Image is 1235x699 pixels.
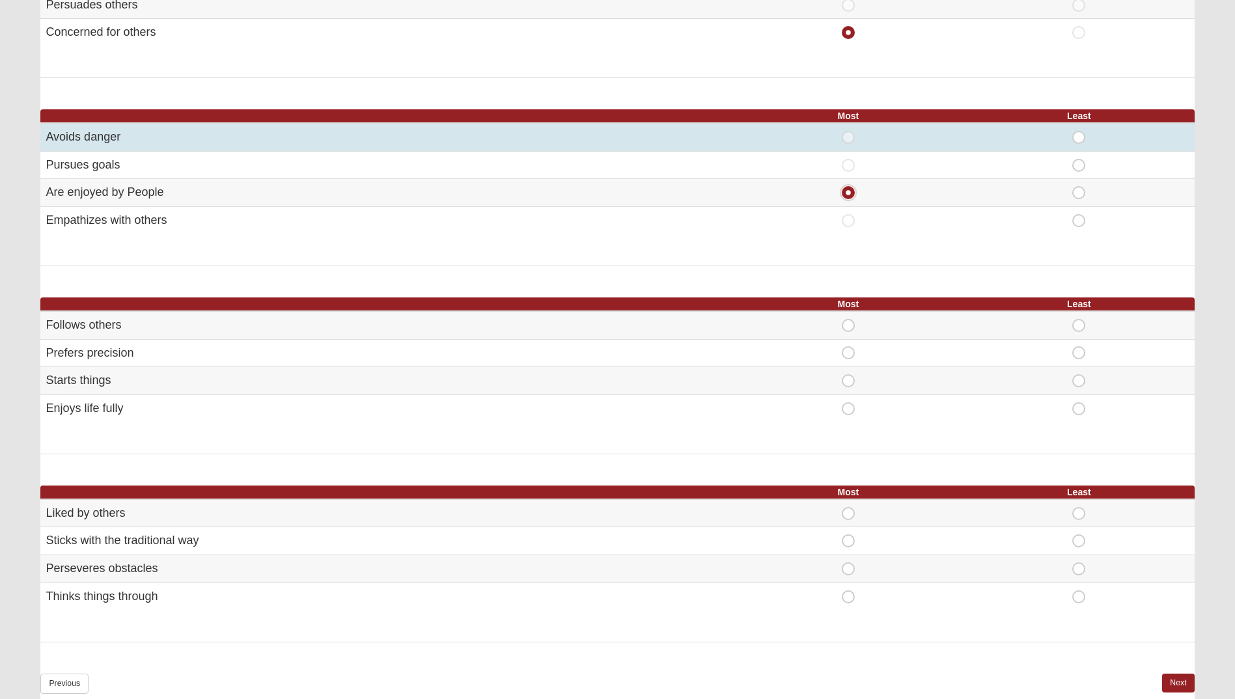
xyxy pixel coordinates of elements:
[40,123,732,151] td: Avoids danger
[40,207,732,234] td: Empathizes with others
[40,179,732,207] td: Are enjoyed by People
[40,151,732,179] td: Pursues goals
[40,527,732,555] td: Sticks with the traditional way
[964,486,1194,499] th: Least
[733,297,964,311] th: Most
[40,674,89,694] a: Previous
[40,19,732,46] td: Concerned for others
[733,109,964,123] th: Most
[40,394,732,422] td: Enjoys life fully
[40,582,732,610] td: Thinks things through
[964,297,1194,311] th: Least
[733,486,964,499] th: Most
[40,367,732,395] td: Starts things
[40,499,732,527] td: Liked by others
[40,311,732,339] td: Follows others
[964,109,1194,123] th: Least
[40,555,732,583] td: Perseveres obstacles
[40,339,732,367] td: Prefers precision
[1162,674,1194,692] a: Next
